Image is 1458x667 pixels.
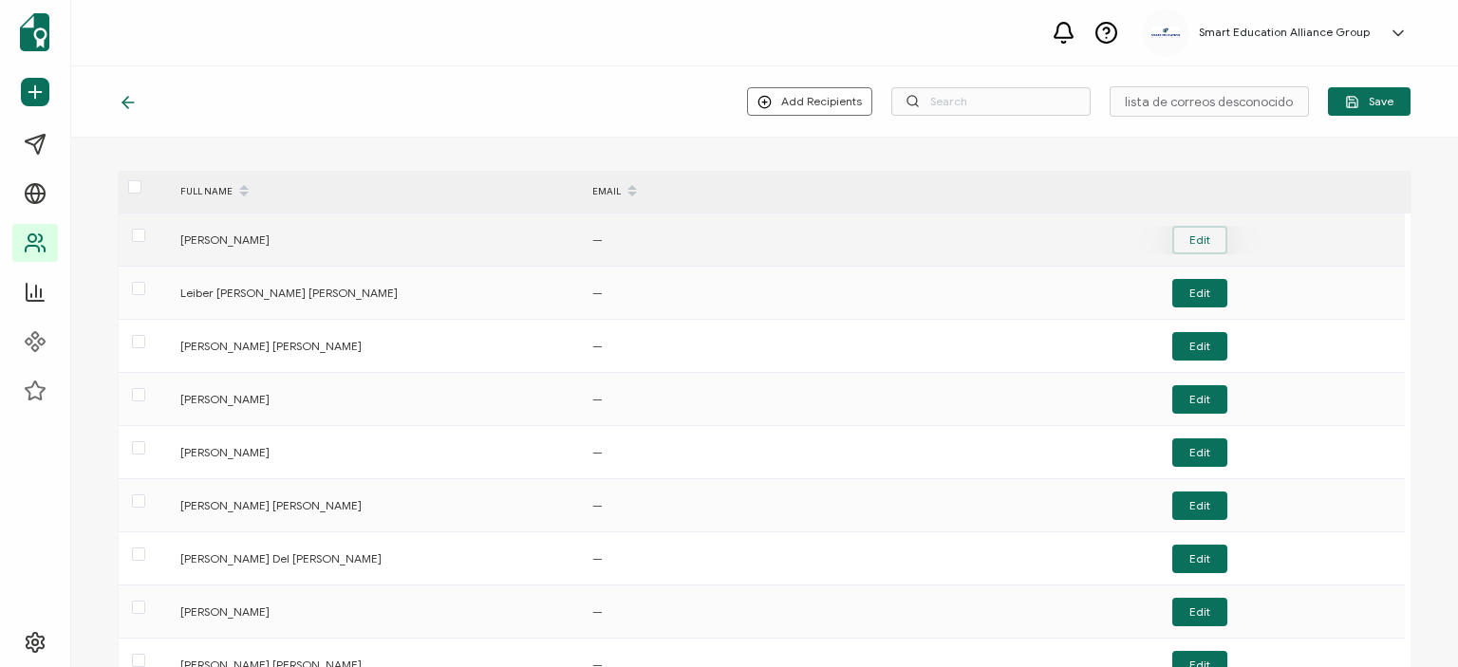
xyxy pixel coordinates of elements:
[1172,438,1227,467] button: Edit
[171,335,583,357] div: [PERSON_NAME] [PERSON_NAME]
[1172,598,1227,626] button: Edit
[171,601,583,622] div: [PERSON_NAME]
[20,13,49,51] img: sertifier-logomark-colored.svg
[592,551,603,565] span: —
[592,232,603,247] span: —
[1172,385,1227,414] button: Edit
[1110,86,1309,117] input: List Title
[1199,26,1370,39] h5: Smart Education Alliance Group
[1151,27,1180,39] img: 111c7b32-d500-4ce1-86d1-718dc6ccd280.jpg
[1172,226,1227,254] button: Edit
[1363,576,1458,667] iframe: Chat Widget
[1345,95,1393,109] span: Save
[1172,491,1227,520] button: Edit
[592,604,603,619] span: —
[171,176,583,208] div: FULL NAME
[171,388,583,410] div: [PERSON_NAME]
[171,441,583,463] div: [PERSON_NAME]
[592,339,603,353] span: —
[583,176,994,208] div: EMAIL
[1328,87,1411,116] button: Save
[171,494,583,516] div: [PERSON_NAME] [PERSON_NAME]
[171,547,583,569] div: [PERSON_NAME] Del [PERSON_NAME]
[1172,545,1227,573] button: Edit
[592,498,603,512] span: —
[171,282,583,304] div: Leiber [PERSON_NAME] [PERSON_NAME]
[891,87,1091,116] input: Search
[1172,279,1227,307] button: Edit
[171,229,583,250] div: [PERSON_NAME]
[1172,332,1227,361] button: Edit
[592,392,603,406] span: —
[747,87,872,116] button: Add Recipients
[592,286,603,300] span: —
[592,445,603,459] span: —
